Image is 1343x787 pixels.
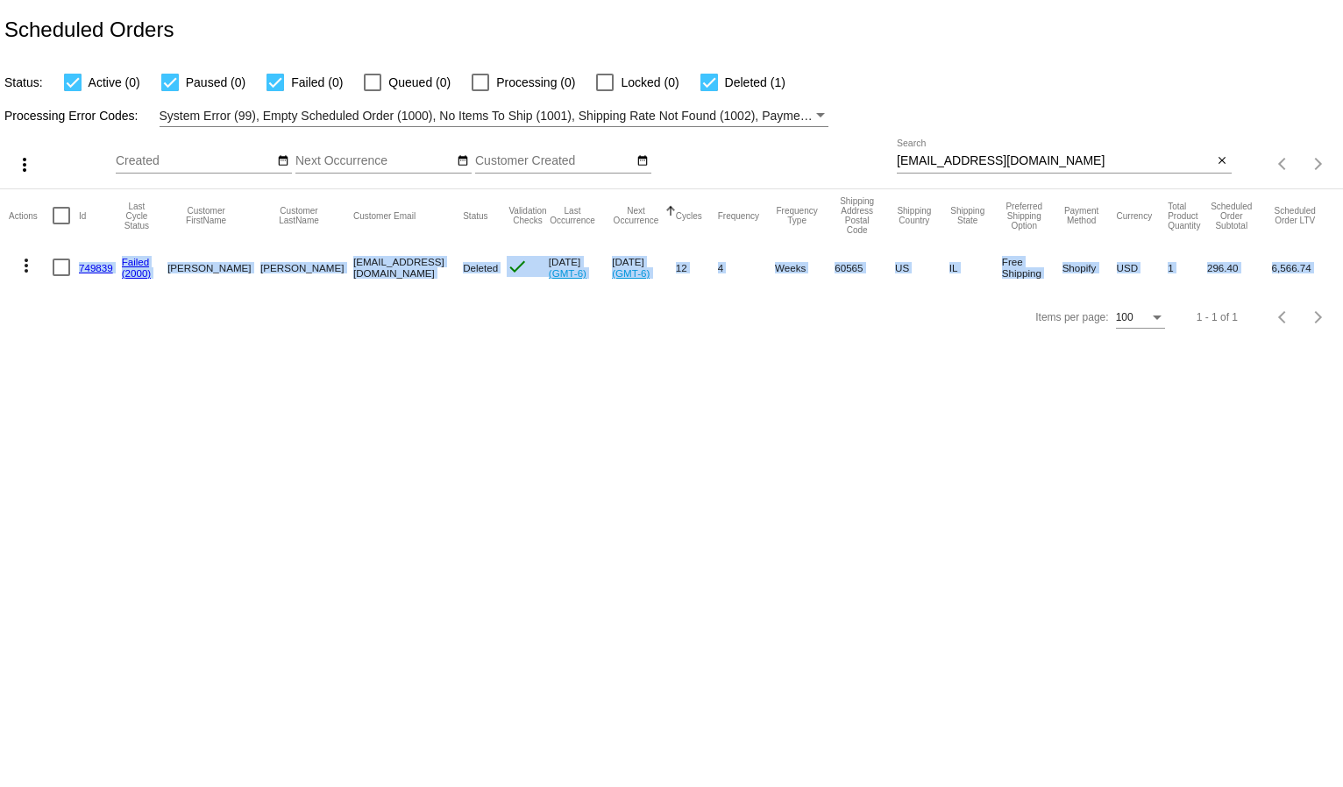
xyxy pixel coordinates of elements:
button: Change sorting for NextOccurrenceUtc [612,206,660,225]
button: Change sorting for Cycles [676,210,702,221]
div: 1 - 1 of 1 [1197,311,1238,323]
button: Previous page [1266,146,1301,181]
span: Locked (0) [621,72,679,93]
button: Change sorting for Status [463,210,487,221]
mat-cell: Shopify [1062,242,1117,293]
div: Items per page: [1035,311,1108,323]
mat-cell: Free Shipping [1002,242,1062,293]
mat-cell: 6,566.74 [1272,242,1334,293]
mat-header-cell: Total Product Quantity [1168,189,1207,242]
button: Next page [1301,300,1336,335]
button: Change sorting for FrequencyType [775,206,819,225]
button: Change sorting for LastProcessingCycleId [122,202,152,230]
span: Active (0) [89,72,140,93]
mat-icon: more_vert [16,255,37,276]
button: Change sorting for CustomerEmail [353,210,416,221]
button: Change sorting for ShippingPostcode [835,196,879,235]
mat-select: Filter by Processing Error Codes [160,105,829,127]
span: Status: [4,75,43,89]
mat-icon: check [507,256,528,277]
mat-header-cell: Validation Checks [507,189,549,242]
button: Change sorting for Id [79,210,86,221]
a: (GMT-6) [612,267,650,279]
span: 100 [1116,311,1133,323]
mat-header-cell: Actions [9,189,53,242]
mat-icon: date_range [636,154,649,168]
mat-cell: [PERSON_NAME] [167,242,260,293]
button: Change sorting for LastOccurrenceUtc [549,206,596,225]
mat-cell: 12 [676,242,718,293]
a: 749839 [79,262,113,273]
mat-cell: [EMAIL_ADDRESS][DOMAIN_NAME] [353,242,463,293]
h2: Scheduled Orders [4,18,174,42]
mat-cell: [PERSON_NAME] [260,242,353,293]
input: Search [897,154,1213,168]
span: Deleted [463,262,498,273]
button: Change sorting for CustomerFirstName [167,206,245,225]
button: Change sorting for CurrencyIso [1117,210,1153,221]
mat-icon: date_range [277,154,289,168]
mat-cell: US [895,242,949,293]
button: Change sorting for LifetimeValue [1272,206,1318,225]
mat-cell: IL [949,242,1002,293]
span: Deleted (1) [725,72,785,93]
span: Processing (0) [496,72,575,93]
a: (2000) [122,267,152,279]
a: (GMT-6) [549,267,586,279]
mat-icon: date_range [457,154,469,168]
span: Processing Error Codes: [4,109,139,123]
button: Previous page [1266,300,1301,335]
mat-cell: 296.40 [1207,242,1272,293]
button: Change sorting for Subtotal [1207,202,1256,230]
mat-icon: close [1216,154,1228,168]
button: Clear [1213,152,1232,171]
mat-cell: 4 [718,242,775,293]
button: Change sorting for PreferredShippingOption [1002,202,1047,230]
mat-cell: [DATE] [549,242,612,293]
button: Change sorting for CustomerLastName [260,206,338,225]
mat-icon: more_vert [14,154,35,175]
input: Created [116,154,274,168]
a: Failed [122,256,150,267]
mat-cell: 1 [1168,242,1207,293]
button: Change sorting for PaymentMethod.Type [1062,206,1101,225]
span: Queued (0) [388,72,451,93]
input: Customer Created [475,154,633,168]
mat-select: Items per page: [1116,312,1165,324]
mat-cell: [DATE] [612,242,676,293]
button: Change sorting for ShippingState [949,206,986,225]
mat-cell: Weeks [775,242,835,293]
span: Paused (0) [186,72,245,93]
button: Next page [1301,146,1336,181]
button: Change sorting for Frequency [718,210,759,221]
button: Change sorting for ShippingCountry [895,206,934,225]
mat-cell: USD [1117,242,1169,293]
mat-cell: 60565 [835,242,895,293]
span: Failed (0) [291,72,343,93]
input: Next Occurrence [295,154,453,168]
